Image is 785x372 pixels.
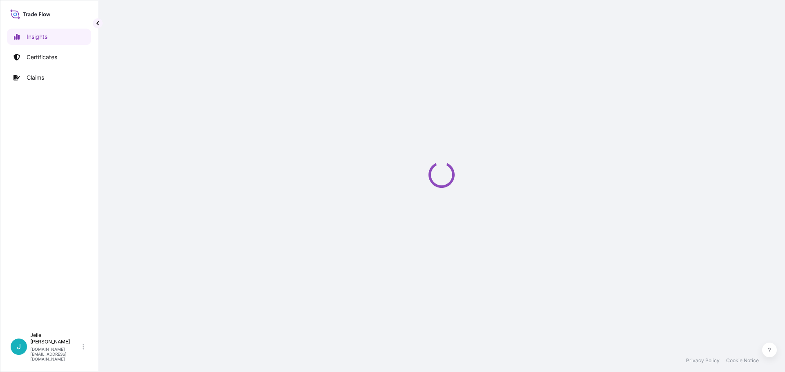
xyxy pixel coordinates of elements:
[7,49,91,65] a: Certificates
[27,74,44,82] p: Claims
[7,69,91,86] a: Claims
[726,357,759,364] a: Cookie Notice
[27,53,57,61] p: Certificates
[17,343,21,351] span: J
[30,332,81,345] p: Jelle [PERSON_NAME]
[7,29,91,45] a: Insights
[30,347,81,361] p: [DOMAIN_NAME][EMAIL_ADDRESS][DOMAIN_NAME]
[686,357,720,364] a: Privacy Policy
[27,33,47,41] p: Insights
